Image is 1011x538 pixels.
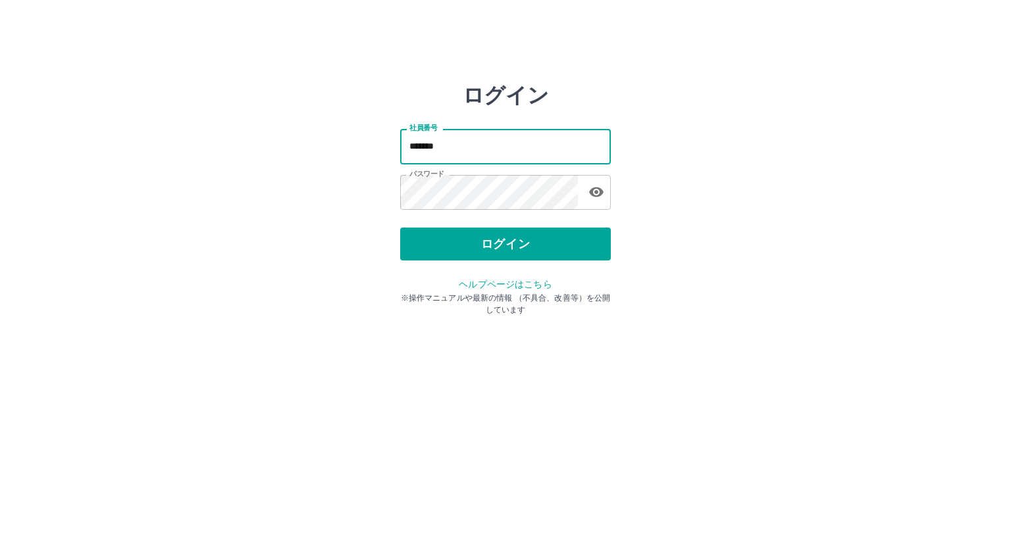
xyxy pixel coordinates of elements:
label: 社員番号 [409,123,437,133]
p: ※操作マニュアルや最新の情報 （不具合、改善等）を公開しています [400,292,611,316]
a: ヘルプページはこちら [459,279,552,289]
label: パスワード [409,169,444,179]
button: ログイン [400,228,611,260]
h2: ログイン [463,83,549,108]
